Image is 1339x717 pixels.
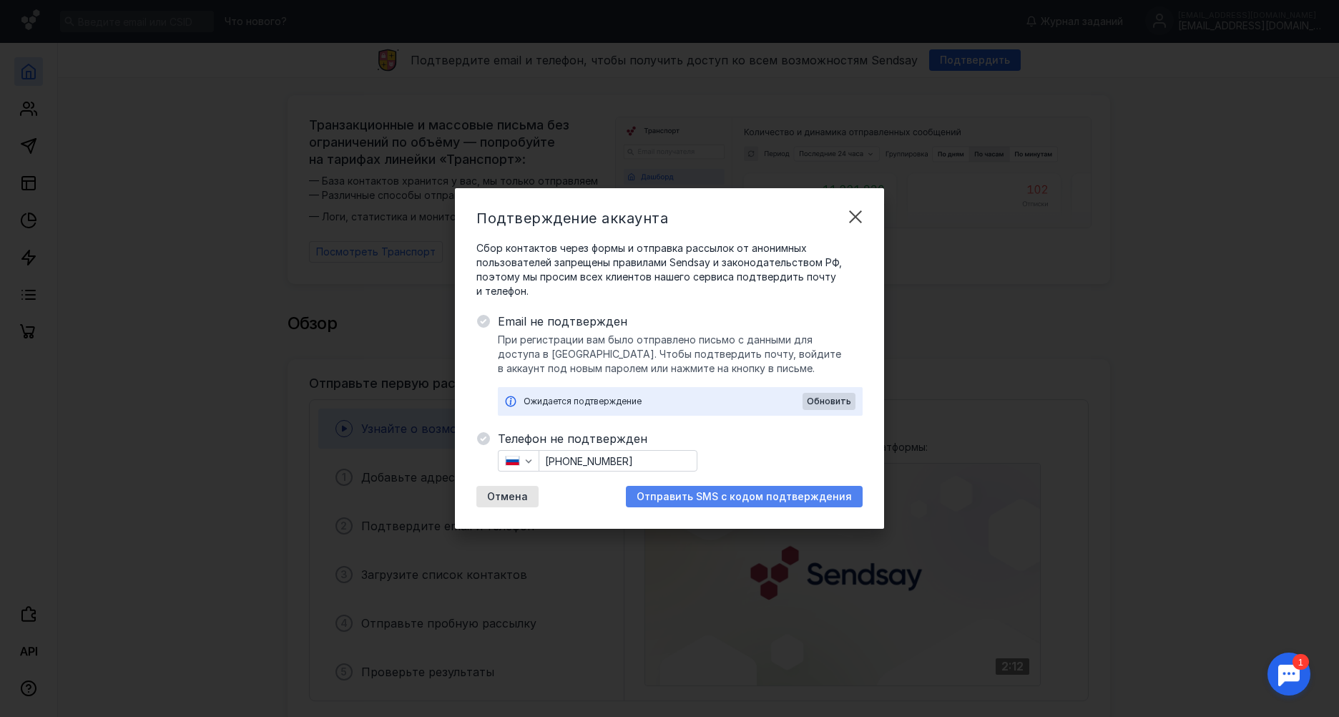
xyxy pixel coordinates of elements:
[476,241,863,298] span: Сбор контактов через формы и отправка рассылок от анонимных пользователей запрещены правилами Sen...
[487,491,528,503] span: Отмена
[498,333,863,376] span: При регистрации вам было отправлено письмо с данными для доступа в [GEOGRAPHIC_DATA]. Чтобы подтв...
[476,210,668,227] span: Подтверждение аккаунта
[524,394,803,409] div: Ожидается подтверждение
[32,9,49,24] div: 1
[626,486,863,507] button: Отправить SMS с кодом подтверждения
[498,313,863,330] span: Email не подтвержден
[476,486,539,507] button: Отмена
[803,393,855,410] button: Обновить
[637,491,852,503] span: Отправить SMS с кодом подтверждения
[498,430,863,447] span: Телефон не подтвержден
[807,396,851,406] span: Обновить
